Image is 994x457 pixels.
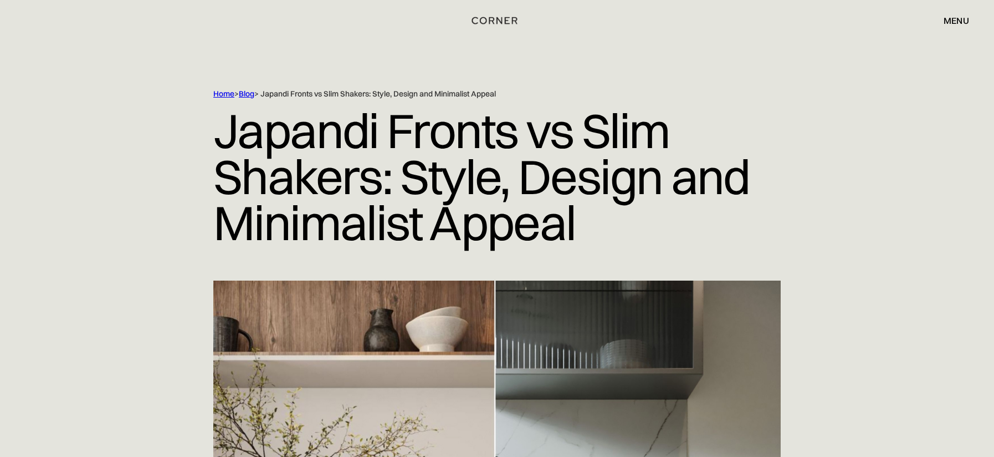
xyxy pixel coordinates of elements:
[213,99,781,254] h1: Japandi Fronts vs Slim Shakers: Style, Design and Minimalist Appeal
[239,89,254,99] a: Blog
[463,13,531,28] a: home
[213,89,234,99] a: Home
[213,89,734,99] div: > > Japandi Fronts vs Slim Shakers: Style, Design and Minimalist Appeal
[944,16,969,25] div: menu
[932,11,969,30] div: menu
